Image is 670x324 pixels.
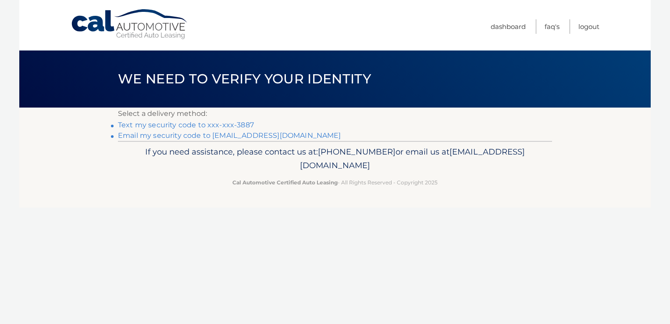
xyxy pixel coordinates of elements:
p: - All Rights Reserved - Copyright 2025 [124,178,546,187]
a: Email my security code to [EMAIL_ADDRESS][DOMAIN_NAME] [118,131,341,140]
strong: Cal Automotive Certified Auto Leasing [232,179,338,186]
span: [PHONE_NUMBER] [318,147,396,157]
a: Logout [578,19,599,34]
p: If you need assistance, please contact us at: or email us at [124,145,546,173]
a: Cal Automotive [71,9,189,40]
span: We need to verify your identity [118,71,371,87]
p: Select a delivery method: [118,108,552,120]
a: FAQ's [545,19,560,34]
a: Text my security code to xxx-xxx-3887 [118,121,254,129]
a: Dashboard [491,19,526,34]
